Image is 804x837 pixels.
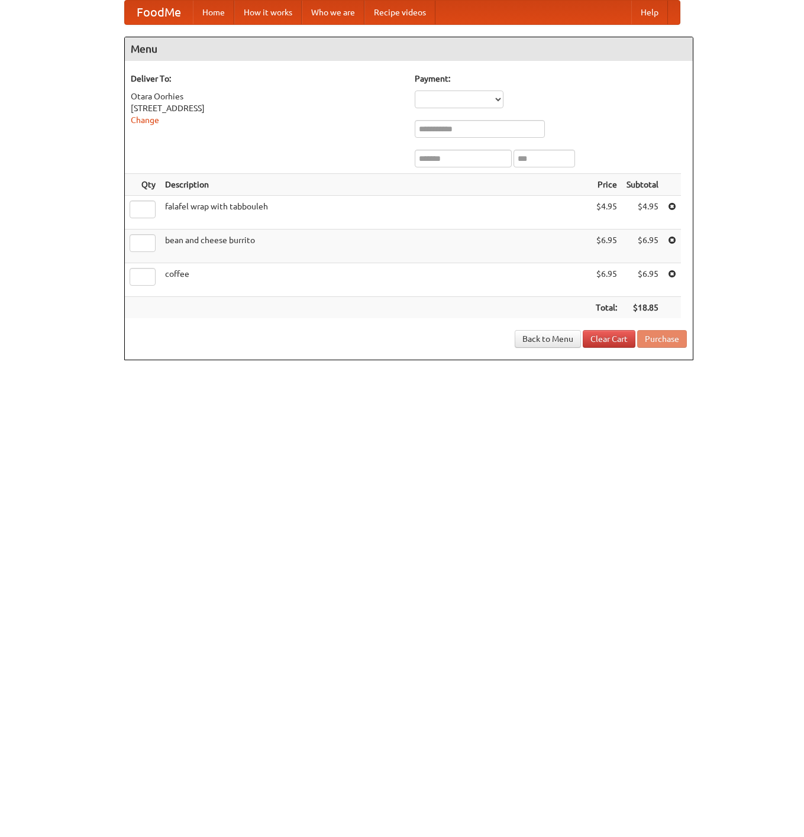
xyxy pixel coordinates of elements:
a: Clear Cart [583,330,635,348]
td: falafel wrap with tabbouleh [160,196,591,230]
th: Qty [125,174,160,196]
h5: Payment: [415,73,687,85]
td: $6.95 [622,263,663,297]
a: FoodMe [125,1,193,24]
a: Home [193,1,234,24]
div: [STREET_ADDRESS] [131,102,403,114]
a: Change [131,115,159,125]
th: Total: [591,297,622,319]
td: $4.95 [591,196,622,230]
button: Purchase [637,330,687,348]
td: $6.95 [622,230,663,263]
a: Help [631,1,668,24]
div: Otara Oorhies [131,91,403,102]
td: $6.95 [591,263,622,297]
td: coffee [160,263,591,297]
th: Description [160,174,591,196]
a: Who we are [302,1,364,24]
h5: Deliver To: [131,73,403,85]
a: How it works [234,1,302,24]
td: $4.95 [622,196,663,230]
a: Back to Menu [515,330,581,348]
th: Price [591,174,622,196]
td: bean and cheese burrito [160,230,591,263]
td: $6.95 [591,230,622,263]
th: Subtotal [622,174,663,196]
th: $18.85 [622,297,663,319]
h4: Menu [125,37,693,61]
a: Recipe videos [364,1,435,24]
